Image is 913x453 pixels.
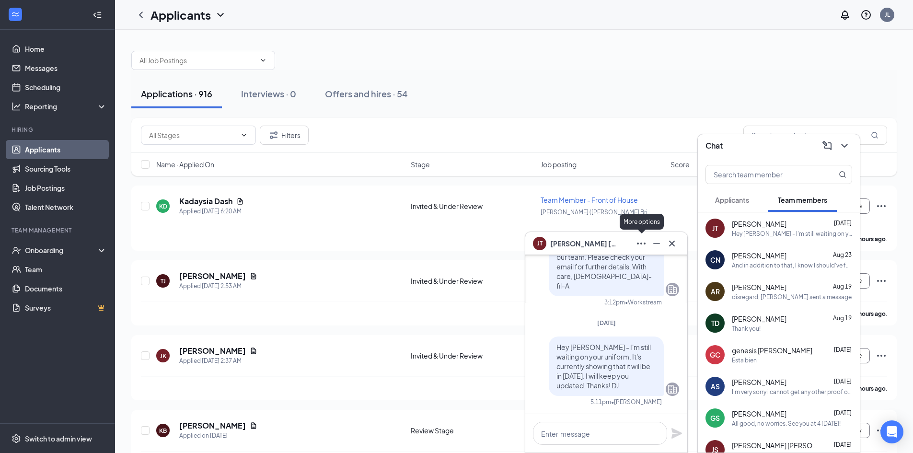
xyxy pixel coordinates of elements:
[541,196,638,204] span: Team Member - Front of House
[268,129,279,141] svg: Filter
[876,275,887,287] svg: Ellipses
[667,284,678,295] svg: Company
[259,57,267,64] svg: ChevronDown
[743,126,887,145] input: Search in applications
[834,220,852,227] span: [DATE]
[139,55,255,66] input: All Job Postings
[854,385,886,392] b: 6 hours ago
[25,178,107,197] a: Job Postings
[25,260,107,279] a: Team
[667,383,678,395] svg: Company
[880,420,903,443] div: Open Intercom Messenger
[833,314,852,322] span: Aug 19
[732,261,852,269] div: And in addition to that, I know I should've followed up and have it confirmed through email, howe...
[25,58,107,78] a: Messages
[705,140,723,151] h3: Chat
[156,160,214,169] span: Name · Applied On
[12,126,105,134] div: Hiring
[732,219,786,229] span: [PERSON_NAME]
[179,207,244,216] div: Applied [DATE] 6:20 AM
[837,138,852,153] button: ChevronDown
[711,287,720,296] div: AR
[25,245,99,255] div: Onboarding
[541,209,653,216] span: [PERSON_NAME] ([PERSON_NAME] Bri ...
[854,310,886,317] b: 5 hours ago
[820,138,835,153] button: ComposeMessage
[150,7,211,23] h1: Applicants
[141,88,212,100] div: Applications · 916
[411,201,535,211] div: Invited & Under Review
[411,351,535,360] div: Invited & Under Review
[25,78,107,97] a: Scheduling
[149,130,236,140] input: All Stages
[541,160,577,169] span: Job posting
[159,427,167,435] div: KB
[664,236,680,251] button: Cross
[821,140,833,151] svg: ComposeMessage
[25,140,107,159] a: Applicants
[160,352,166,360] div: JK
[11,10,20,19] svg: WorkstreamLogo
[732,388,852,396] div: I'm very sorry i cannot get any other proof of Face ID but that picture and I can't get it replac...
[25,159,107,178] a: Sourcing Tools
[636,238,647,249] svg: Ellipses
[732,230,852,238] div: Hey [PERSON_NAME] - I'm still waiting on your uniform. It's currently showing that it will be in ...
[715,196,749,204] span: Applicants
[620,214,664,230] div: More options
[92,10,102,20] svg: Collapse
[711,382,720,391] div: AS
[179,431,257,441] div: Applied on [DATE]
[732,282,786,292] span: [PERSON_NAME]
[876,350,887,361] svg: Ellipses
[732,293,852,301] div: disregard, [PERSON_NAME] sent a message
[778,196,827,204] span: Team members
[12,102,21,111] svg: Analysis
[839,140,850,151] svg: ChevronDown
[625,298,662,306] span: • Workstream
[854,235,886,243] b: 2 hours ago
[590,398,611,406] div: 5:11pm
[250,347,257,355] svg: Document
[179,196,232,207] h5: Kadaysia Dash
[876,425,887,436] svg: Ellipses
[25,39,107,58] a: Home
[161,277,166,285] div: TJ
[712,223,718,233] div: JT
[871,131,878,139] svg: MagnifyingGlass
[671,428,682,439] svg: Plane
[634,236,649,251] button: Ellipses
[179,281,257,291] div: Applied [DATE] 2:53 AM
[411,276,535,286] div: Invited & Under Review
[885,11,890,19] div: JL
[611,398,662,406] span: • [PERSON_NAME]
[250,422,257,430] svg: Document
[732,346,812,355] span: genesis [PERSON_NAME]
[833,251,852,258] span: Aug 23
[12,226,105,234] div: Team Management
[834,378,852,385] span: [DATE]
[732,377,786,387] span: [PERSON_NAME]
[12,245,21,255] svg: UserCheck
[411,160,430,169] span: Stage
[25,279,107,298] a: Documents
[732,251,786,260] span: [PERSON_NAME]
[240,131,248,139] svg: ChevronDown
[834,346,852,353] span: [DATE]
[732,409,786,418] span: [PERSON_NAME]
[710,413,720,423] div: GS
[834,409,852,417] span: [DATE]
[651,238,662,249] svg: Minimize
[732,325,761,333] div: Thank you!
[25,197,107,217] a: Talent Network
[159,202,167,210] div: KD
[550,238,617,249] span: [PERSON_NAME] [PERSON_NAME]
[732,419,841,428] div: All good, no worries. See you at 4 [DATE]!
[250,272,257,280] svg: Document
[711,318,719,328] div: TD
[325,88,408,100] div: Offers and hires · 54
[179,420,246,431] h5: [PERSON_NAME]
[732,314,786,324] span: [PERSON_NAME]
[179,346,246,356] h5: [PERSON_NAME]
[710,255,720,265] div: CN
